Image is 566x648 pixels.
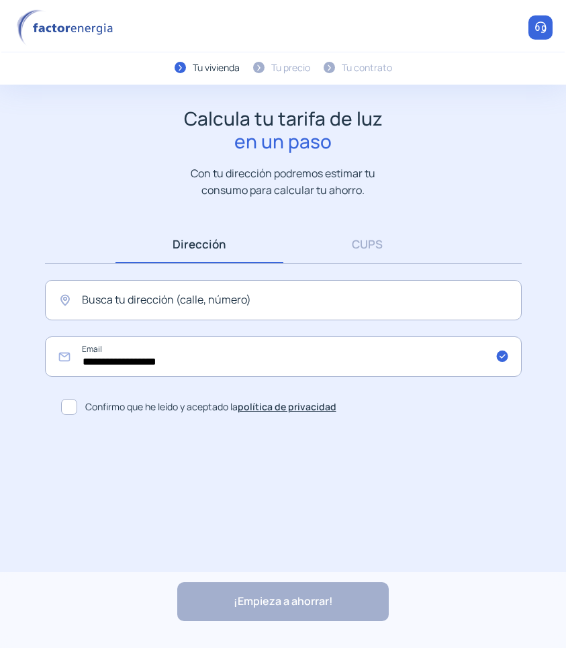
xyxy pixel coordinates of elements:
[85,400,336,414] span: Confirmo que he leído y aceptado la
[238,400,336,413] a: política de privacidad
[184,107,383,152] h1: Calcula tu tarifa de luz
[283,225,451,263] a: CUPS
[115,225,283,263] a: Dirección
[342,60,392,75] div: Tu contrato
[534,21,547,34] img: llamar
[193,60,240,75] div: Tu vivienda
[13,9,121,46] img: logo factor
[177,165,389,198] p: Con tu dirección podremos estimar tu consumo para calcular tu ahorro.
[271,60,310,75] div: Tu precio
[184,130,383,153] span: en un paso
